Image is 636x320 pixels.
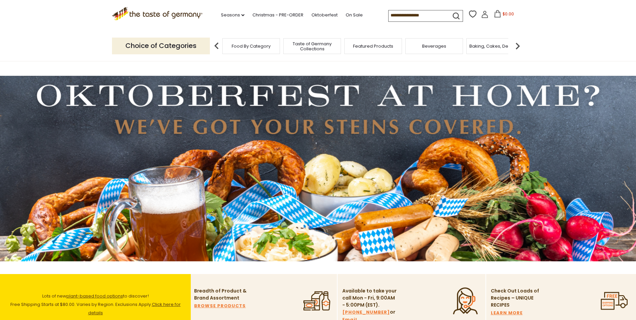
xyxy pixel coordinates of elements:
a: BROWSE PRODUCTS [194,302,246,310]
a: Seasons [221,11,244,19]
a: [PHONE_NUMBER] [342,309,390,316]
p: Breadth of Product & Brand Assortment [194,287,249,302]
a: plant-based food options [66,293,123,299]
img: next arrow [511,39,524,53]
span: $0.00 [503,11,514,17]
p: Choice of Categories [112,38,210,54]
a: Baking, Cakes, Desserts [469,44,521,49]
a: Featured Products [353,44,393,49]
span: Lots of new to discover! Free Shipping Starts at $80.00. Varies by Region. Exclusions Apply. [10,293,181,316]
p: Check Out Loads of Recipes – UNIQUE RECIPES [491,287,539,309]
a: Taste of Germany Collections [285,41,339,51]
a: LEARN MORE [491,309,523,317]
a: Oktoberfest [311,11,338,19]
a: Food By Category [232,44,271,49]
a: On Sale [346,11,363,19]
a: Beverages [422,44,446,49]
button: $0.00 [490,10,518,20]
img: previous arrow [210,39,223,53]
a: Christmas - PRE-ORDER [252,11,303,19]
a: Click here for details [88,301,181,316]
